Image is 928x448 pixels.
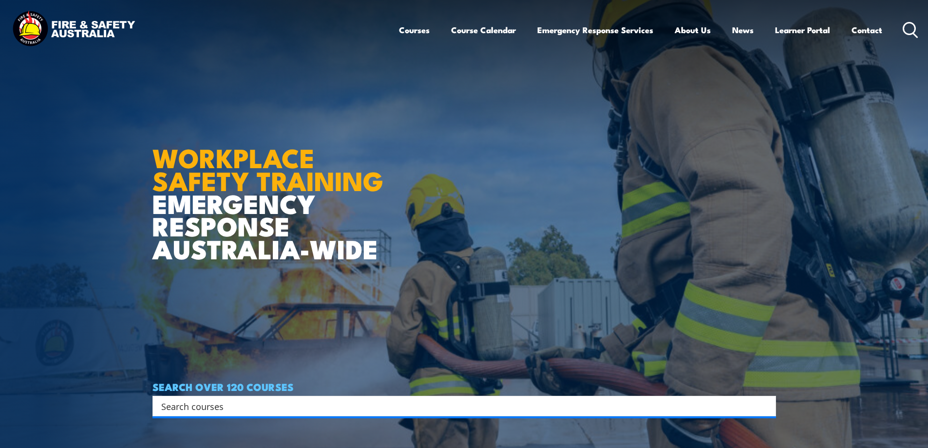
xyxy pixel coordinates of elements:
[759,399,773,413] button: Search magnifier button
[152,381,776,392] h4: SEARCH OVER 120 COURSES
[675,17,711,43] a: About Us
[775,17,830,43] a: Learner Portal
[163,399,757,413] form: Search form
[399,17,430,43] a: Courses
[852,17,882,43] a: Contact
[537,17,653,43] a: Emergency Response Services
[152,136,383,200] strong: WORKPLACE SAFETY TRAINING
[161,399,755,413] input: Search input
[732,17,754,43] a: News
[152,121,391,260] h1: EMERGENCY RESPONSE AUSTRALIA-WIDE
[451,17,516,43] a: Course Calendar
